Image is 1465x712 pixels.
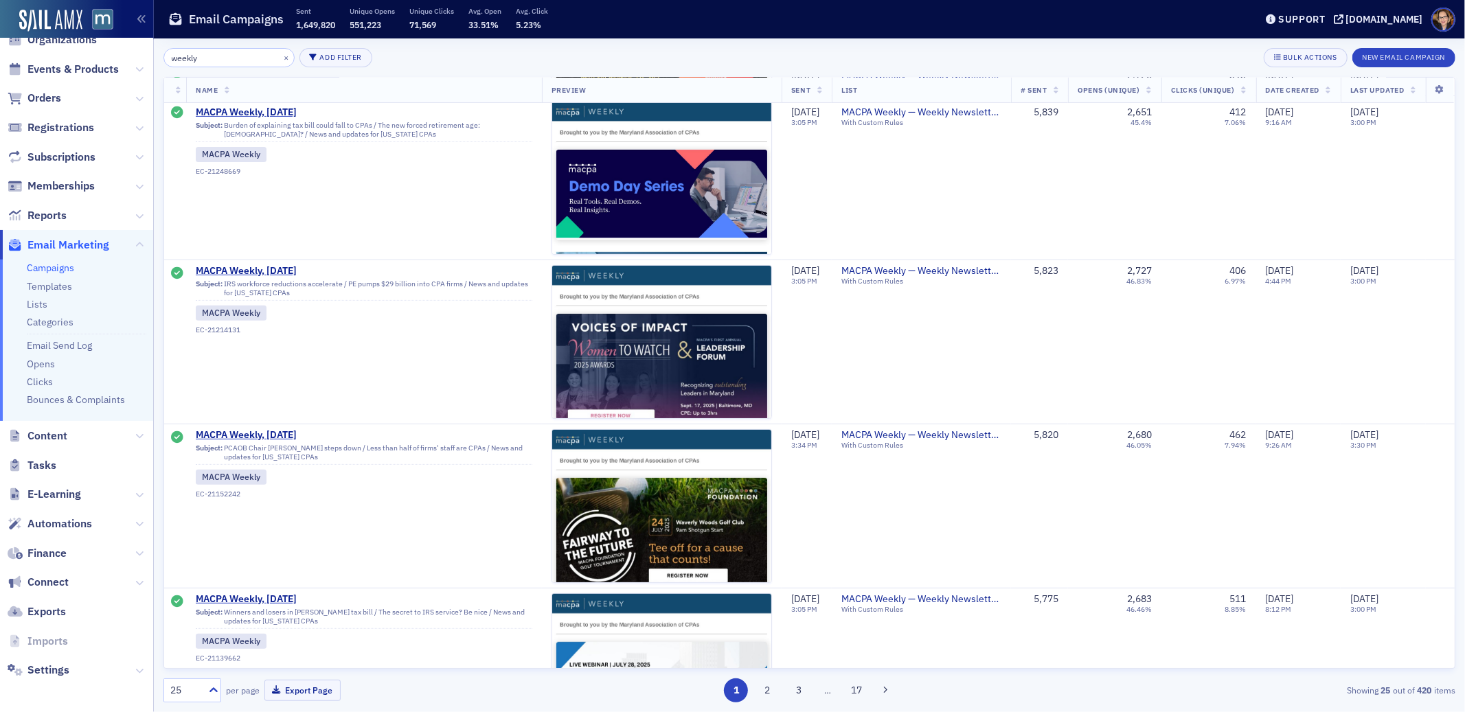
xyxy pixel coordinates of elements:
[841,265,1001,277] a: MACPA Weekly — Weekly Newsletter (for members only)
[1225,605,1247,614] div: 8.85%
[8,458,56,473] a: Tasks
[1230,265,1247,277] div: 406
[8,62,119,77] a: Events & Products
[841,106,1001,119] a: MACPA Weekly — Weekly Newsletter (for members only)
[196,654,532,663] div: EC-21139662
[1230,593,1247,606] div: 511
[1127,593,1152,606] div: 2,683
[1415,684,1434,696] strong: 420
[841,85,857,95] span: List
[818,684,837,696] span: …
[1127,429,1152,441] div: 2,680
[841,277,1001,286] div: With Custom Rules
[1283,54,1337,61] div: Bulk Actions
[1078,85,1139,95] span: Opens (Unique)
[791,276,817,286] time: 3:05 PM
[27,208,67,223] span: Reports
[791,85,810,95] span: Sent
[1126,441,1152,450] div: 46.05%
[791,440,817,450] time: 3:34 PM
[1126,277,1152,286] div: 46.83%
[468,19,499,30] span: 33.51%
[1278,13,1326,25] div: Support
[1266,118,1293,128] time: 9:16 AM
[1350,106,1378,118] span: [DATE]
[1225,119,1247,128] div: 7.06%
[172,595,184,609] div: Sent
[196,593,532,606] a: MACPA Weekly, [DATE]
[27,179,95,194] span: Memberships
[196,325,532,334] div: EC-21214131
[1131,119,1152,128] div: 45.4%
[1352,48,1455,67] button: New Email Campaign
[1021,106,1058,119] div: 5,839
[409,19,436,30] span: 71,569
[1350,604,1376,614] time: 3:00 PM
[280,51,293,63] button: ×
[27,62,119,77] span: Events & Products
[196,444,223,461] span: Subject:
[27,663,69,678] span: Settings
[196,167,532,176] div: EC-21248669
[196,444,532,465] div: PCAOB Chair [PERSON_NAME] steps down / Less than half of firms' staff are CPAs / News and updates...
[196,265,532,277] a: MACPA Weekly, [DATE]
[516,19,541,30] span: 5.23%
[1266,604,1292,614] time: 8:12 PM
[27,91,61,106] span: Orders
[296,6,335,16] p: Sent
[27,428,67,444] span: Content
[1127,265,1152,277] div: 2,727
[196,279,223,297] span: Subject:
[8,150,95,165] a: Subscriptions
[196,490,532,498] div: EC-21152242
[791,118,817,128] time: 3:05 PM
[8,120,94,135] a: Registrations
[1350,85,1404,95] span: Last Updated
[196,608,223,625] span: Subject:
[92,9,113,30] img: SailAMX
[1350,440,1376,450] time: 3:30 PM
[8,32,97,47] a: Organizations
[1350,593,1378,605] span: [DATE]
[27,458,56,473] span: Tasks
[841,593,1001,606] a: MACPA Weekly — Weekly Newsletter (for members only)
[196,429,465,441] span: MACPA Weekly, [DATE]
[196,121,223,139] span: Subject:
[1266,440,1293,450] time: 9:26 AM
[516,6,548,16] p: Avg. Click
[196,121,532,142] div: Burden of explaining tax bill could fall to CPAs / The new forced retirement age: [DEMOGRAPHIC_DA...
[724,678,748,702] button: 1
[196,593,465,606] span: MACPA Weekly, [DATE]
[27,339,92,352] a: Email Send Log
[196,265,465,277] span: MACPA Weekly, [DATE]
[196,306,266,321] div: MACPA Weekly
[8,428,67,444] a: Content
[27,32,97,47] span: Organizations
[841,605,1001,614] div: With Custom Rules
[196,634,266,649] div: MACPA Weekly
[27,604,66,619] span: Exports
[791,106,819,118] span: [DATE]
[196,106,465,119] span: MACPA Weekly, [DATE]
[1352,50,1455,62] a: New Email Campaign
[1346,13,1423,25] div: [DOMAIN_NAME]
[27,120,94,135] span: Registrations
[1266,264,1294,277] span: [DATE]
[226,684,260,696] label: per page
[8,208,67,223] a: Reports
[189,11,284,27] h1: Email Campaigns
[1266,276,1292,286] time: 4:44 PM
[196,470,266,485] div: MACPA Weekly
[1266,428,1294,441] span: [DATE]
[27,575,69,590] span: Connect
[350,6,395,16] p: Unique Opens
[8,516,92,531] a: Automations
[27,358,55,370] a: Opens
[1350,264,1378,277] span: [DATE]
[1266,593,1294,605] span: [DATE]
[1266,106,1294,118] span: [DATE]
[82,9,113,32] a: View Homepage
